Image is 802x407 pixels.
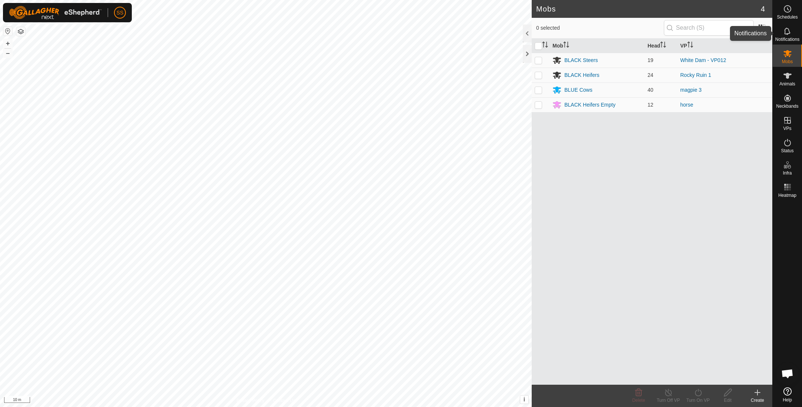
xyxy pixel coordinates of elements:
[536,4,761,13] h2: Mobs
[550,39,645,53] th: Mob
[3,49,12,58] button: –
[645,39,677,53] th: Head
[117,9,124,17] span: SS
[776,104,798,108] span: Neckbands
[743,397,772,404] div: Create
[680,72,711,78] a: Rocky Ruin 1
[779,82,795,86] span: Animals
[660,43,666,49] p-sorticon: Activate to sort
[680,57,726,63] a: White Dam - VP012
[783,126,791,131] span: VPs
[632,398,645,403] span: Delete
[713,397,743,404] div: Edit
[778,193,796,198] span: Heatmap
[542,43,548,49] p-sorticon: Activate to sort
[16,27,25,36] button: Map Layers
[563,43,569,49] p-sorticon: Activate to sort
[775,37,799,42] span: Notifications
[680,102,693,108] a: horse
[677,39,772,53] th: VP
[237,397,264,404] a: Privacy Policy
[781,149,793,153] span: Status
[783,398,792,402] span: Help
[683,397,713,404] div: Turn On VP
[648,57,653,63] span: 19
[761,3,765,14] span: 4
[564,101,616,109] div: BLACK Heifers Empty
[783,171,792,175] span: Infra
[776,362,799,385] div: Open chat
[3,39,12,48] button: +
[687,43,693,49] p-sorticon: Activate to sort
[648,72,653,78] span: 24
[664,20,754,36] input: Search (S)
[773,384,802,405] a: Help
[273,397,295,404] a: Contact Us
[520,395,528,404] button: i
[564,56,598,64] div: BLACK Steers
[680,87,702,93] a: magpie 3
[564,86,592,94] div: BLUE Cows
[653,397,683,404] div: Turn Off VP
[782,59,793,64] span: Mobs
[648,87,653,93] span: 40
[3,27,12,36] button: Reset Map
[564,71,599,79] div: BLACK Heifers
[777,15,798,19] span: Schedules
[536,24,664,32] span: 0 selected
[9,6,102,19] img: Gallagher Logo
[648,102,653,108] span: 12
[524,396,525,403] span: i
